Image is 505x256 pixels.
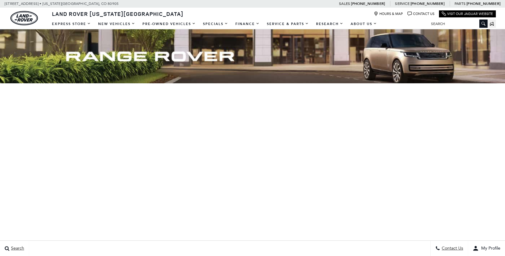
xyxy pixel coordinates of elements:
[10,11,38,25] a: land-rover
[52,10,183,17] span: Land Rover [US_STATE][GEOGRAPHIC_DATA]
[232,19,263,29] a: Finance
[94,19,139,29] a: New Vehicles
[407,12,434,16] a: Contact Us
[347,19,381,29] a: About Us
[455,2,466,6] span: Parts
[442,12,493,16] a: Visit Our Jaguar Website
[339,2,350,6] span: Sales
[351,1,385,6] a: [PHONE_NUMBER]
[5,2,119,6] a: [STREET_ADDRESS] • [US_STATE][GEOGRAPHIC_DATA], CO 80905
[10,11,38,25] img: Land Rover
[263,19,312,29] a: Service & Parts
[395,2,409,6] span: Service
[312,19,347,29] a: Research
[411,1,444,6] a: [PHONE_NUMBER]
[466,1,500,6] a: [PHONE_NUMBER]
[426,20,488,27] input: Search
[48,19,381,29] nav: Main Navigation
[199,19,232,29] a: Specials
[479,246,500,251] span: My Profile
[48,19,94,29] a: EXPRESS STORE
[468,241,505,256] button: user-profile-menu
[9,246,24,251] span: Search
[48,10,187,17] a: Land Rover [US_STATE][GEOGRAPHIC_DATA]
[440,246,463,251] span: Contact Us
[139,19,199,29] a: Pre-Owned Vehicles
[374,12,403,16] a: Hours & Map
